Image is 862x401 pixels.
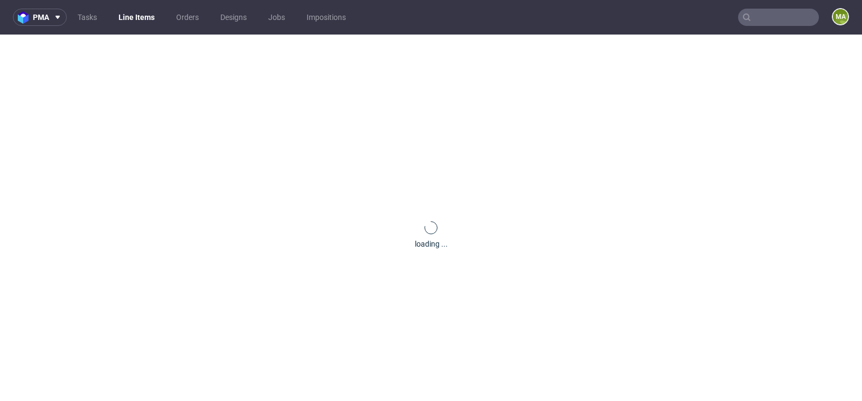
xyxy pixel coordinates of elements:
a: Designs [214,9,253,26]
a: Line Items [112,9,161,26]
a: Orders [170,9,205,26]
img: logo [18,11,33,24]
a: Tasks [71,9,103,26]
figcaption: ma [833,9,848,24]
span: pma [33,13,49,21]
button: pma [13,9,67,26]
a: Impositions [300,9,352,26]
a: Jobs [262,9,291,26]
div: loading ... [415,239,448,249]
